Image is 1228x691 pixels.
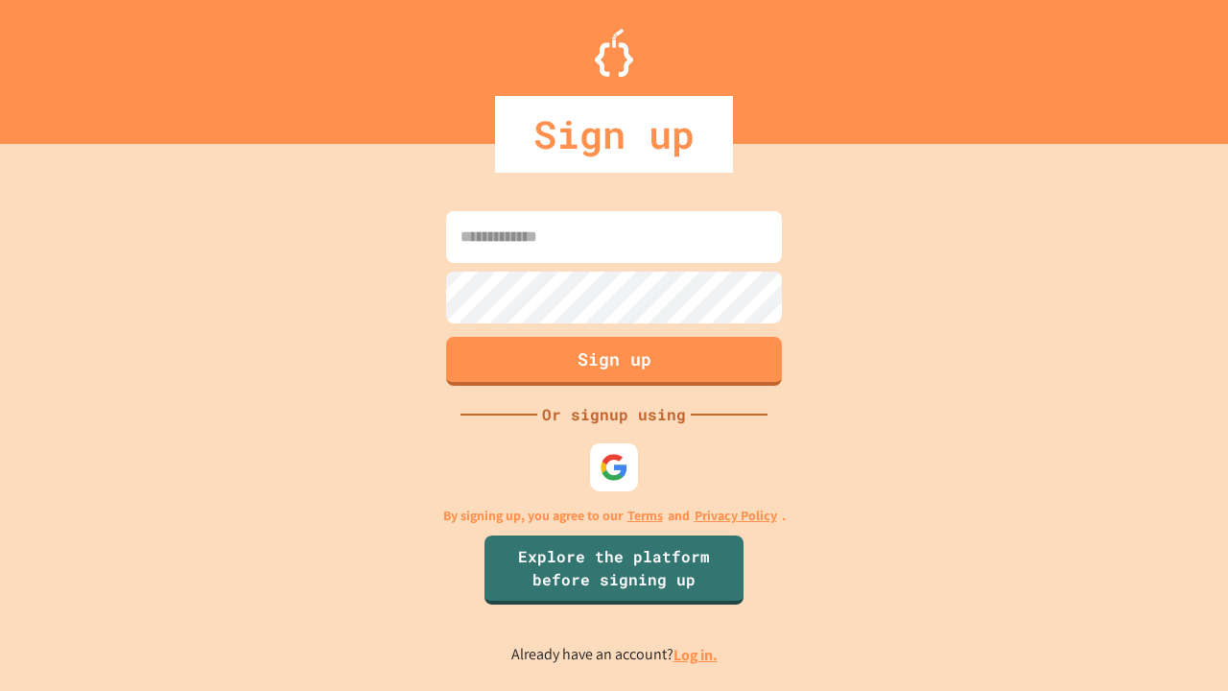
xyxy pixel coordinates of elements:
[673,645,718,665] a: Log in.
[443,506,786,526] p: By signing up, you agree to our and .
[695,506,777,526] a: Privacy Policy
[511,643,718,667] p: Already have an account?
[537,403,691,426] div: Or signup using
[495,96,733,173] div: Sign up
[1069,531,1209,612] iframe: chat widget
[1147,614,1209,672] iframe: chat widget
[484,536,744,605] a: Explore the platform before signing up
[595,29,633,77] img: Logo.svg
[446,337,782,386] button: Sign up
[600,453,628,482] img: google-icon.svg
[627,506,663,526] a: Terms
